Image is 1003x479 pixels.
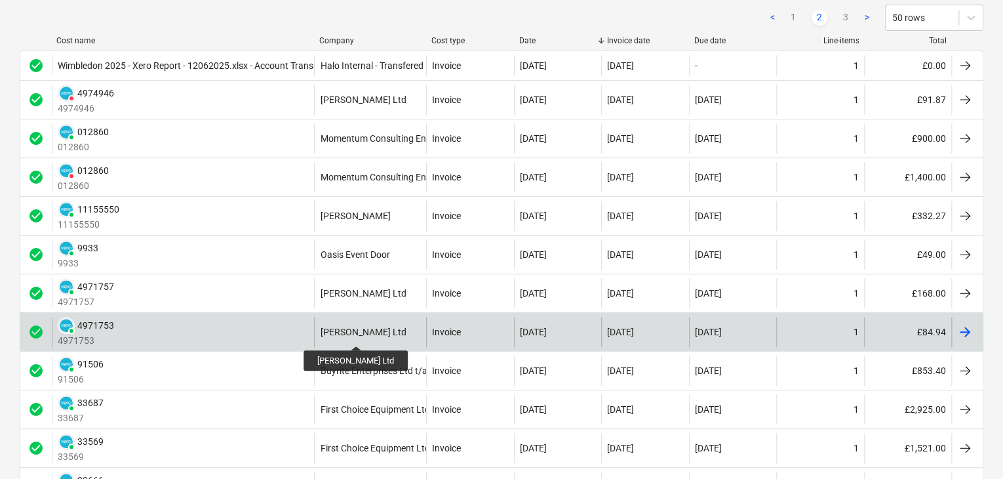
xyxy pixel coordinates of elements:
div: Invoice [432,249,461,260]
div: Invoice has been synced with Xero and its status is currently PAID [58,394,75,411]
div: Invoice has been synced with Xero and its status is currently PAID [58,433,75,450]
div: 91506 [77,359,104,369]
div: 1 [854,211,859,221]
p: 9933 [58,257,98,270]
div: £91.87 [864,85,951,115]
div: £900.00 [864,123,951,154]
div: 1 [854,94,859,105]
img: xero.svg [60,319,73,332]
div: Invoice has been synced with Xero and its status is currently PAID [58,356,75,373]
div: 4974946 [77,88,114,98]
div: Invoice [432,94,461,105]
div: - [695,60,698,71]
div: Invoice was approved [28,402,44,417]
img: xero.svg [60,396,73,409]
div: Invoice [432,288,461,299]
a: Previous page [764,10,780,26]
div: £1,400.00 [864,162,951,192]
div: [DATE] [607,327,634,337]
div: Date [519,36,597,45]
div: £2,925.00 [864,394,951,425]
img: xero.svg [60,164,73,177]
div: Invoice was approved [28,324,44,340]
div: Invoice was approved [28,440,44,456]
div: 1 [854,60,859,71]
span: check_circle [28,247,44,262]
div: [DATE] [607,94,634,105]
div: Invoice was approved [28,169,44,185]
div: Invoice has been synced with Xero and its status is currently PAID [58,201,75,218]
div: [DATE] [520,133,547,144]
div: Invoice was approved [28,247,44,262]
div: Invoice was approved [28,92,44,108]
div: [DATE] [607,443,634,453]
div: [DATE] [695,443,722,453]
div: [DATE] [695,94,722,105]
div: [PERSON_NAME] [320,211,390,221]
div: £332.27 [864,201,951,231]
div: [PERSON_NAME] Ltd [320,94,406,105]
p: 012860 [58,140,109,154]
p: 4971753 [58,334,114,347]
img: xero.svg [60,87,73,100]
a: Page 1 [785,10,801,26]
div: Invoice [432,60,461,71]
p: 33569 [58,450,104,463]
a: Next page [859,10,875,26]
div: 4971753 [77,320,114,331]
div: [DATE] [607,249,634,260]
img: xero.svg [60,280,73,293]
div: Invoice was approved [28,131,44,146]
div: [DATE] [695,211,722,221]
div: Halo Internal - Transfered from Xero [320,60,465,71]
span: check_circle [28,58,44,73]
div: [DATE] [607,172,634,182]
div: [DATE] [695,365,722,376]
span: check_circle [28,131,44,146]
div: [DATE] [520,327,547,337]
span: check_circle [28,208,44,224]
div: Invoice has been synced with Xero and its status is currently PAID [58,278,75,295]
div: Invoice has been synced with Xero and its status is currently DELETED [58,85,75,102]
span: check_circle [28,285,44,301]
div: 1 [854,172,859,182]
div: [DATE] [695,133,722,144]
img: xero.svg [60,358,73,371]
iframe: Chat Widget [937,416,1003,479]
span: check_circle [28,363,44,379]
div: [DATE] [520,443,547,453]
div: 1 [854,133,859,144]
div: Due date [694,36,772,45]
span: check_circle [28,92,44,108]
div: Invoice has been synced with Xero and its status is currently PAID [58,123,75,140]
div: 012860 [77,165,109,176]
div: Invoice [432,133,461,144]
div: [DATE] [607,404,634,415]
div: Invoice was approved [28,208,44,224]
div: First Choice Equipment Ltd TA Resolve [320,404,475,415]
div: [PERSON_NAME] Ltd [320,327,406,337]
div: [DATE] [695,249,722,260]
div: [DATE] [695,404,722,415]
div: 9933 [77,243,98,253]
div: 1 [854,288,859,299]
div: [DATE] [607,211,634,221]
div: Invoice [432,211,461,221]
div: Invoice [432,172,461,182]
div: [DATE] [607,133,634,144]
span: check_circle [28,169,44,185]
div: Invoice has been synced with Xero and its status is currently PAID [58,317,75,334]
div: Invoice has been synced with Xero and its status is currently DELETED [58,162,75,179]
a: Page 3 [838,10,854,26]
div: Invoice [432,443,461,453]
div: Invoice was approved [28,58,44,73]
div: £1,521.00 [864,433,951,463]
div: Wimbledon 2025 - Xero Report - 12062025.xlsx - Account Transactions.pdf [58,60,360,71]
div: [DATE] [695,288,722,299]
div: £853.40 [864,356,951,386]
div: [DATE] [520,94,547,105]
div: Buyrite Enterprises Ltd t/a Neotimber [320,365,471,376]
div: Total [869,36,947,45]
div: £168.00 [864,278,951,308]
a: Page 2 is your current page [812,10,827,26]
